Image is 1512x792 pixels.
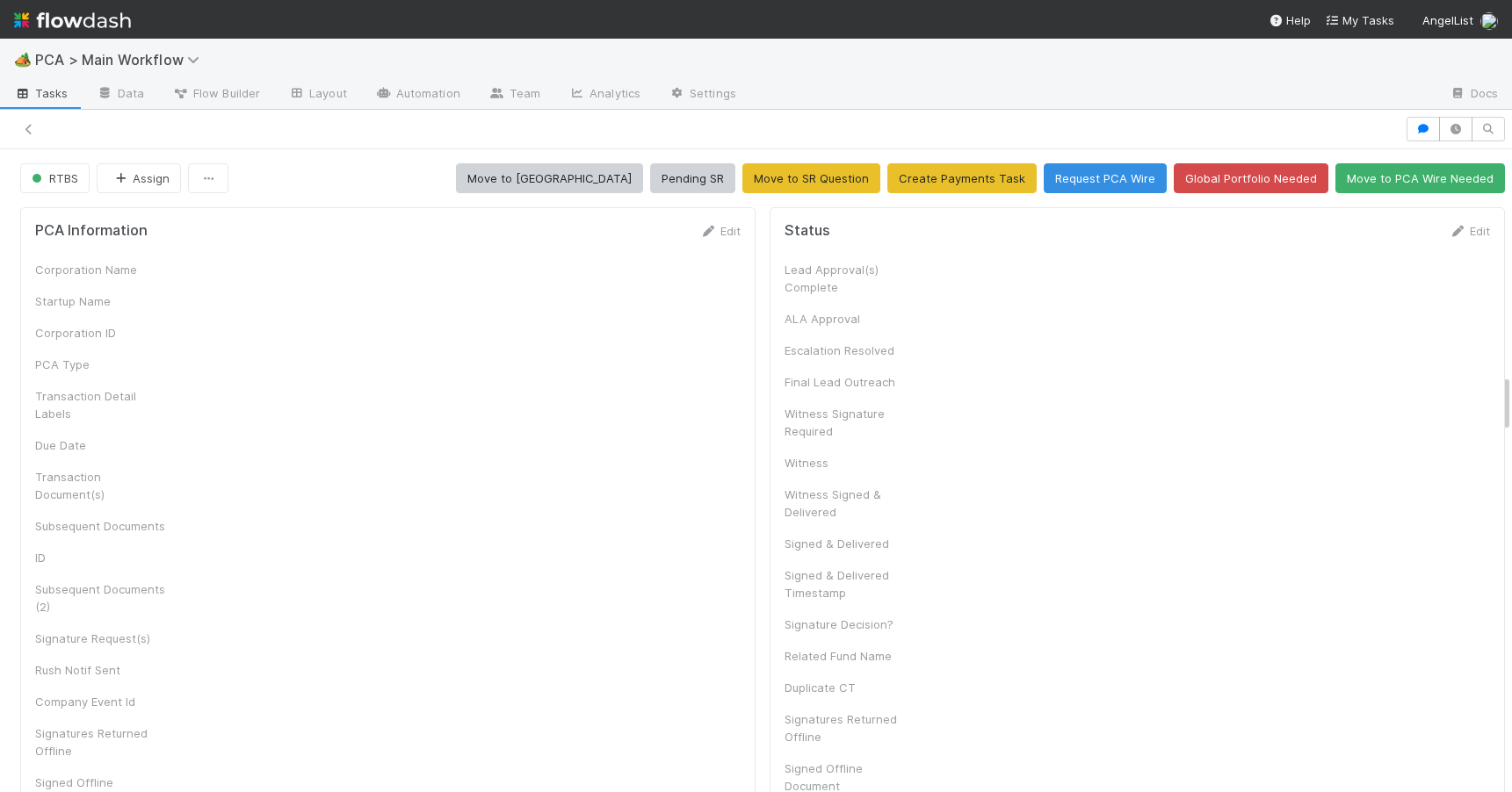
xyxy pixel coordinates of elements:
[158,81,274,109] a: Flow Builder
[785,566,916,601] div: Signed & Delivered Timestamp
[83,81,158,109] a: Data
[699,224,741,238] a: Edit
[742,163,880,193] button: Move to SR Question
[1436,81,1512,109] a: Docs
[887,163,1037,193] button: Create Payments Task
[35,693,167,710] div: Company Event Id
[35,630,167,647] div: Signature Request(s)
[361,81,474,109] a: Automation
[35,292,167,310] div: Startup Name
[1335,163,1505,193] button: Move to PCA Wire Needed
[785,405,916,440] div: Witness Signature Required
[785,342,916,359] div: Escalation Resolved
[14,52,32,67] span: 🏕️
[1325,13,1394,27] span: My Tasks
[1174,163,1328,193] button: Global Portfolio Needed
[35,324,167,342] div: Corporation ID
[785,261,916,296] div: Lead Approval(s) Complete
[35,661,167,679] div: Rush Notif Sent
[20,163,90,193] button: RTBS
[1449,224,1490,238] a: Edit
[785,486,916,521] div: Witness Signed & Delivered
[35,517,167,535] div: Subsequent Documents
[35,724,167,760] div: Signatures Returned Offline
[35,580,167,616] div: Subsequent Documents (2)
[554,81,655,109] a: Analytics
[1325,11,1394,29] a: My Tasks
[785,679,916,696] div: Duplicate CT
[14,5,131,35] img: logo-inverted-e16ddd16eac7371096b0.svg
[655,81,750,109] a: Settings
[35,549,167,566] div: ID
[785,454,916,472] div: Witness
[172,84,260,102] span: Flow Builder
[28,171,78,185] span: RTBS
[35,222,148,240] h5: PCA Information
[785,616,916,633] div: Signature Decision?
[274,81,361,109] a: Layout
[35,356,167,373] div: PCA Type
[97,163,181,193] button: Assign
[785,310,916,328] div: ALA Approval
[474,81,554,109] a: Team
[14,84,69,102] span: Tasks
[456,163,643,193] button: Move to [GEOGRAPHIC_DATA]
[1044,163,1167,193] button: Request PCA Wire
[35,261,167,278] div: Corporation Name
[785,647,916,665] div: Related Fund Name
[35,436,167,454] div: Due Date
[1422,13,1473,27] span: AngelList
[650,163,735,193] button: Pending SR
[1480,12,1498,30] img: avatar_dd78c015-5c19-403d-b5d7-976f9c2ba6b3.png
[785,222,830,240] h5: Status
[1269,11,1311,29] div: Help
[785,373,916,391] div: Final Lead Outreach
[35,387,167,422] div: Transaction Detail Labels
[35,468,167,503] div: Transaction Document(s)
[785,535,916,552] div: Signed & Delivered
[785,710,916,745] div: Signatures Returned Offline
[35,51,208,68] span: PCA > Main Workflow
